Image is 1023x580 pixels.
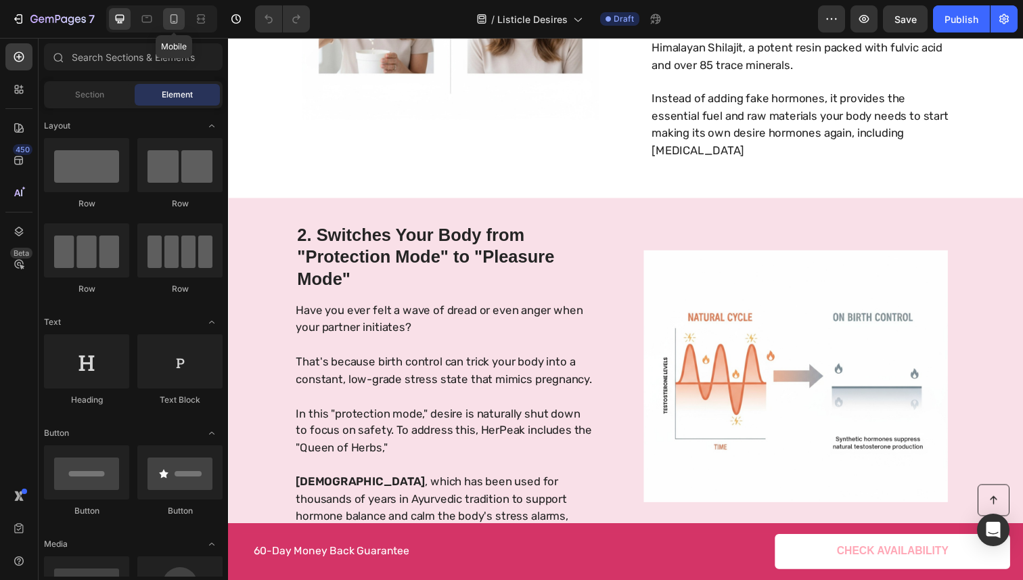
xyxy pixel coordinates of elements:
[883,5,928,32] button: Save
[491,12,495,26] span: /
[228,38,1023,580] iframe: Design area
[75,89,104,101] span: Section
[44,120,70,132] span: Layout
[933,5,990,32] button: Publish
[137,283,223,295] div: Row
[44,394,129,406] div: Heading
[137,394,223,406] div: Text Block
[977,514,1009,546] div: Open Intercom Messenger
[69,189,374,260] h2: 2. Switches Your Body from "Protection Mode" to "Pleasure Mode"
[44,427,69,439] span: Button
[69,447,201,460] strong: [DEMOGRAPHIC_DATA]
[69,323,373,358] p: That's because birth control can trick your body into a constant, low-grade stress state that mim...
[5,5,101,32] button: 7
[255,5,310,32] div: Undo/Redo
[89,11,95,27] p: 7
[137,505,223,517] div: Button
[945,12,978,26] div: Publish
[44,316,61,328] span: Text
[432,54,736,124] p: Instead of adding fake hormones, it provides the essential fuel and raw materials your body needs...
[614,13,634,25] span: Draft
[621,518,735,530] span: CHECK AVAILABILITY
[69,270,373,305] p: Have you ever felt a wave of dread or even anger when your partner initiates?
[558,507,798,543] a: CHECK AVAILABILITY
[69,445,373,515] p: , which has been used for thousands of years in Ayurvedic tradition to support hormone balance an...
[201,115,223,137] span: Toggle open
[44,198,129,210] div: Row
[13,144,32,155] div: 450
[201,533,223,555] span: Toggle open
[69,376,373,428] p: In this "protection mode," desire is naturally shut down to focus on safety. To address this, Her...
[416,217,743,474] img: gempages_584250306737472266-885891da-29ed-4c83-9429-653deadb02a9.png
[44,43,223,70] input: Search Sections & Elements
[137,198,223,210] div: Row
[10,248,32,259] div: Beta
[162,89,193,101] span: Element
[894,14,917,25] span: Save
[44,283,129,295] div: Row
[44,505,129,517] div: Button
[201,422,223,444] span: Toggle open
[497,12,568,26] span: Listicle Desires
[201,311,223,333] span: Toggle open
[44,538,68,550] span: Media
